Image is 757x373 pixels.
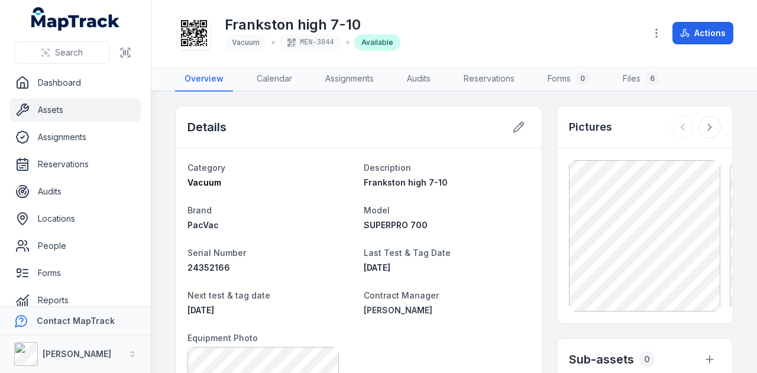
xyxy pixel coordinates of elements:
div: 6 [645,72,659,86]
a: People [9,234,141,258]
span: Vacuum [187,177,221,187]
span: Contract Manager [364,290,439,300]
span: SUPERPRO 700 [364,220,428,230]
a: Dashboard [9,71,141,95]
span: Brand [187,205,212,215]
h3: Pictures [569,119,612,135]
a: Audits [9,180,141,203]
strong: [PERSON_NAME] [43,349,111,359]
a: Reservations [9,153,141,176]
span: Model [364,205,390,215]
a: Assignments [9,125,141,149]
a: [PERSON_NAME] [364,304,530,316]
a: Assets [9,98,141,122]
span: [DATE] [187,305,214,315]
a: Forms [9,261,141,285]
button: Search [14,41,109,64]
a: Audits [397,67,440,92]
span: Frankston high 7-10 [364,177,448,187]
div: 0 [639,351,655,368]
span: Last Test & Tag Date [364,248,451,258]
span: 24352166 [187,262,230,273]
time: 3/11/2026, 10:00:00 AM [187,305,214,315]
span: [DATE] [364,262,390,273]
span: Category [187,163,225,173]
span: Serial Number [187,248,246,258]
h2: Sub-assets [569,351,634,368]
a: Reservations [454,67,524,92]
span: Description [364,163,411,173]
span: PacVac [187,220,219,230]
a: Overview [175,67,233,92]
button: Actions [672,22,733,44]
span: Search [55,47,83,59]
h1: Frankston high 7-10 [225,15,400,34]
h2: Details [187,119,227,135]
span: Next test & tag date [187,290,270,300]
strong: Contact MapTrack [37,316,115,326]
a: Assignments [316,67,383,92]
a: Files6 [613,67,669,92]
a: Reports [9,288,141,312]
span: Equipment Photo [187,333,258,343]
div: MEN-3844 [280,34,341,51]
a: Locations [9,207,141,231]
a: MapTrack [31,7,120,31]
time: 9/11/2025, 11:00:00 AM [364,262,390,273]
div: Available [354,34,400,51]
div: 0 [575,72,590,86]
a: Forms0 [538,67,599,92]
a: Calendar [247,67,302,92]
span: Vacuum [232,38,260,47]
